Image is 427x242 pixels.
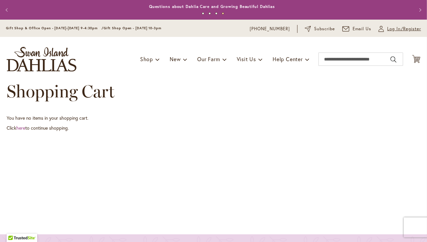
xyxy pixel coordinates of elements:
p: You have no items in your shopping cart. [7,115,420,121]
p: Click to continue shopping. [7,125,420,131]
a: Log In/Register [379,26,421,32]
a: store logo [7,47,76,71]
span: Gift Shop & Office Open - [DATE]-[DATE] 9-4:30pm / [6,26,104,30]
a: Questions about Dahlia Care and Growing Beautiful Dahlias [149,4,275,9]
span: Log In/Register [387,26,421,32]
span: Help Center [273,56,303,62]
span: Shopping Cart [7,81,115,102]
iframe: Launch Accessibility Center [5,218,24,237]
a: [PHONE_NUMBER] [250,26,290,32]
a: here [16,125,25,131]
button: Previous [1,3,14,17]
span: Email Us [353,26,372,32]
a: Subscribe [305,26,335,32]
button: Next [413,3,426,17]
button: 1 of 4 [202,12,204,15]
button: 2 of 4 [209,12,211,15]
span: Subscribe [314,26,335,32]
span: Shop [140,56,153,62]
button: 4 of 4 [222,12,224,15]
button: 3 of 4 [215,12,217,15]
span: Our Farm [197,56,220,62]
a: Email Us [342,26,372,32]
span: Visit Us [237,56,256,62]
span: Gift Shop Open - [DATE] 10-3pm [104,26,161,30]
span: New [170,56,181,62]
